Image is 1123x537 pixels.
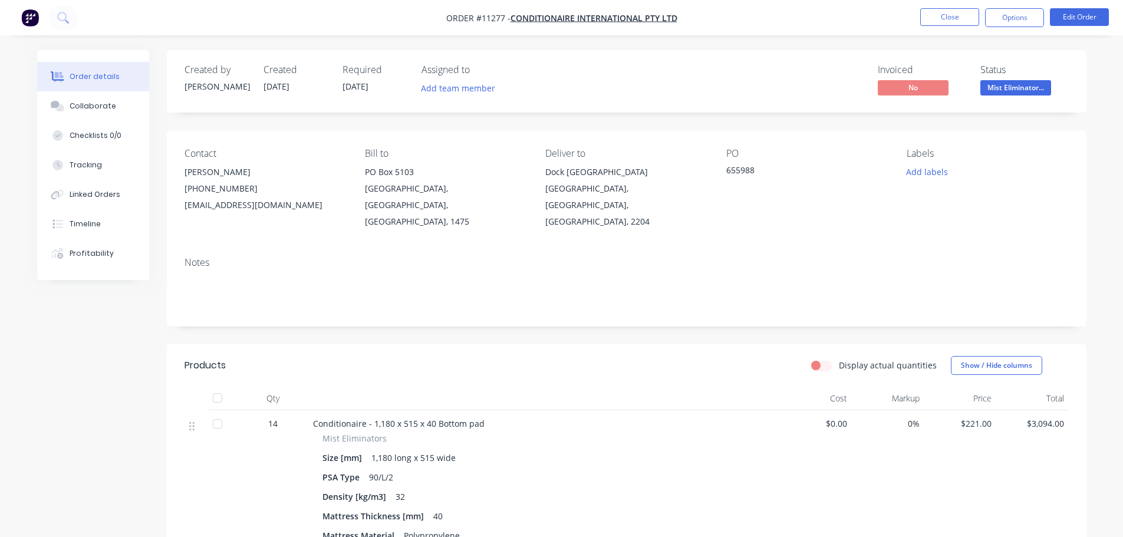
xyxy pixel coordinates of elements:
div: Qty [238,387,308,410]
button: Linked Orders [37,180,149,209]
button: Mist Eliminator... [980,80,1051,98]
div: Profitability [70,248,114,259]
button: Options [985,8,1044,27]
button: Checklists 0/0 [37,121,149,150]
div: Checklists 0/0 [70,130,121,141]
span: $0.00 [785,417,848,430]
button: Add team member [414,80,501,96]
div: Notes [185,257,1069,268]
div: PO [726,148,888,159]
div: Deliver to [545,148,707,159]
div: [EMAIL_ADDRESS][DOMAIN_NAME] [185,197,346,213]
div: Status [980,64,1069,75]
div: Density [kg/m3] [322,488,391,505]
div: PO Box 5103[GEOGRAPHIC_DATA], [GEOGRAPHIC_DATA], [GEOGRAPHIC_DATA], 1475 [365,164,526,230]
div: [PERSON_NAME] [185,80,249,93]
button: Tracking [37,150,149,180]
span: [DATE] [343,81,368,92]
div: 40 [429,508,447,525]
button: Show / Hide columns [951,356,1042,375]
div: Linked Orders [70,189,120,200]
div: Required [343,64,407,75]
span: $3,094.00 [1001,417,1064,430]
div: Timeline [70,219,101,229]
div: Collaborate [70,101,116,111]
span: No [878,80,949,95]
span: Order #11277 - [446,12,511,24]
button: Close [920,8,979,26]
div: [PHONE_NUMBER] [185,180,346,197]
div: Dock [GEOGRAPHIC_DATA] [545,164,707,180]
button: Collaborate [37,91,149,121]
div: [GEOGRAPHIC_DATA], [GEOGRAPHIC_DATA], [GEOGRAPHIC_DATA], 1475 [365,180,526,230]
div: Labels [907,148,1068,159]
div: Contact [185,148,346,159]
div: [PERSON_NAME][PHONE_NUMBER][EMAIL_ADDRESS][DOMAIN_NAME] [185,164,346,213]
div: Created [264,64,328,75]
div: 655988 [726,164,874,180]
div: Size [mm] [322,449,367,466]
button: Profitability [37,239,149,268]
div: 32 [391,488,410,505]
div: Invoiced [878,64,966,75]
div: [PERSON_NAME] [185,164,346,180]
img: Factory [21,9,39,27]
button: Add labels [900,164,954,180]
button: Add team member [421,80,502,96]
div: Bill to [365,148,526,159]
span: Mist Eliminators [322,432,387,444]
button: Edit Order [1050,8,1109,26]
div: Markup [852,387,924,410]
div: Tracking [70,160,102,170]
div: Dock [GEOGRAPHIC_DATA][GEOGRAPHIC_DATA], [GEOGRAPHIC_DATA], [GEOGRAPHIC_DATA], 2204 [545,164,707,230]
div: PSA Type [322,469,364,486]
span: [DATE] [264,81,289,92]
div: Order details [70,71,120,82]
div: PO Box 5103 [365,164,526,180]
label: Display actual quantities [839,359,937,371]
span: 14 [268,417,278,430]
div: Total [996,387,1069,410]
div: [GEOGRAPHIC_DATA], [GEOGRAPHIC_DATA], [GEOGRAPHIC_DATA], 2204 [545,180,707,230]
div: Cost [780,387,852,410]
a: Conditionaire International Pty Ltd [511,12,677,24]
div: Mattress Thickness [mm] [322,508,429,525]
button: Timeline [37,209,149,239]
div: Created by [185,64,249,75]
span: 0% [857,417,920,430]
div: Products [185,358,226,373]
div: 1,180 long x 515 wide [367,449,460,466]
span: $221.00 [929,417,992,430]
div: Price [924,387,997,410]
div: Assigned to [421,64,539,75]
span: Mist Eliminator... [980,80,1051,95]
button: Order details [37,62,149,91]
div: 90/L/2 [364,469,398,486]
span: Conditionaire - 1,180 x 515 x 40 Bottom pad [313,418,485,429]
